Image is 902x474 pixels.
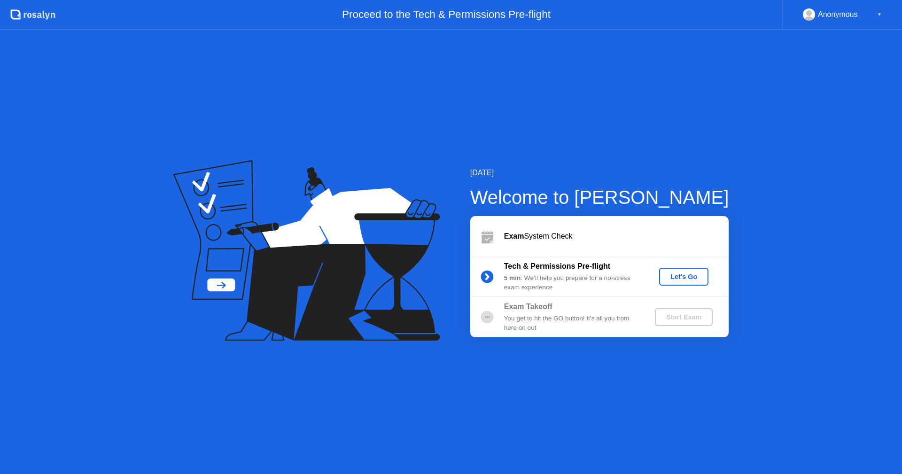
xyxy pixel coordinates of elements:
div: [DATE] [470,167,729,179]
b: 5 min [504,274,521,281]
div: Welcome to [PERSON_NAME] [470,183,729,211]
button: Start Exam [655,308,713,326]
b: Exam Takeoff [504,303,552,311]
b: Exam [504,232,524,240]
div: System Check [504,231,729,242]
div: Start Exam [659,313,709,321]
div: Let's Go [663,273,705,280]
div: ▼ [877,8,882,21]
b: Tech & Permissions Pre-flight [504,262,610,270]
button: Let's Go [659,268,708,286]
div: Anonymous [818,8,858,21]
div: You get to hit the GO button! It’s all you from here on out [504,314,639,333]
div: : We’ll help you prepare for a no-stress exam experience [504,273,639,293]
